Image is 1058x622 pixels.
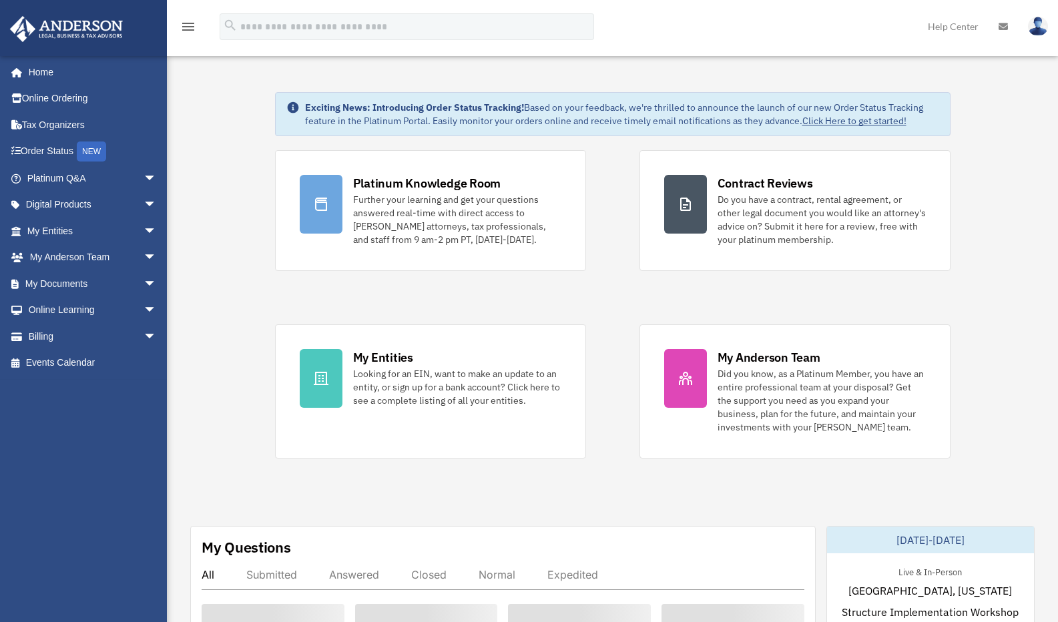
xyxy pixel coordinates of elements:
[9,270,177,297] a: My Documentsarrow_drop_down
[144,297,170,324] span: arrow_drop_down
[9,85,177,112] a: Online Ordering
[144,270,170,298] span: arrow_drop_down
[411,568,447,581] div: Closed
[9,350,177,376] a: Events Calendar
[802,115,906,127] a: Click Here to get started!
[202,537,291,557] div: My Questions
[9,244,177,271] a: My Anderson Teamarrow_drop_down
[718,349,820,366] div: My Anderson Team
[329,568,379,581] div: Answered
[353,349,413,366] div: My Entities
[639,150,951,271] a: Contract Reviews Do you have a contract, rental agreement, or other legal document you would like...
[305,101,524,113] strong: Exciting News: Introducing Order Status Tracking!
[9,218,177,244] a: My Entitiesarrow_drop_down
[9,59,170,85] a: Home
[9,165,177,192] a: Platinum Q&Aarrow_drop_down
[547,568,598,581] div: Expedited
[9,323,177,350] a: Billingarrow_drop_down
[827,527,1034,553] div: [DATE]-[DATE]
[888,564,973,578] div: Live & In-Person
[144,323,170,350] span: arrow_drop_down
[1028,17,1048,36] img: User Pic
[223,18,238,33] i: search
[353,175,501,192] div: Platinum Knowledge Room
[639,324,951,458] a: My Anderson Team Did you know, as a Platinum Member, you have an entire professional team at your...
[275,324,586,458] a: My Entities Looking for an EIN, want to make an update to an entity, or sign up for a bank accoun...
[305,101,939,127] div: Based on your feedback, we're thrilled to announce the launch of our new Order Status Tracking fe...
[479,568,515,581] div: Normal
[144,218,170,245] span: arrow_drop_down
[718,175,813,192] div: Contract Reviews
[180,23,196,35] a: menu
[144,165,170,192] span: arrow_drop_down
[9,297,177,324] a: Online Learningarrow_drop_down
[9,138,177,166] a: Order StatusNEW
[9,192,177,218] a: Digital Productsarrow_drop_down
[718,193,926,246] div: Do you have a contract, rental agreement, or other legal document you would like an attorney's ad...
[842,604,1019,620] span: Structure Implementation Workshop
[275,150,586,271] a: Platinum Knowledge Room Further your learning and get your questions answered real-time with dire...
[246,568,297,581] div: Submitted
[6,16,127,42] img: Anderson Advisors Platinum Portal
[848,583,1012,599] span: [GEOGRAPHIC_DATA], [US_STATE]
[144,244,170,272] span: arrow_drop_down
[9,111,177,138] a: Tax Organizers
[202,568,214,581] div: All
[77,141,106,162] div: NEW
[180,19,196,35] i: menu
[353,367,561,407] div: Looking for an EIN, want to make an update to an entity, or sign up for a bank account? Click her...
[144,192,170,219] span: arrow_drop_down
[718,367,926,434] div: Did you know, as a Platinum Member, you have an entire professional team at your disposal? Get th...
[353,193,561,246] div: Further your learning and get your questions answered real-time with direct access to [PERSON_NAM...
